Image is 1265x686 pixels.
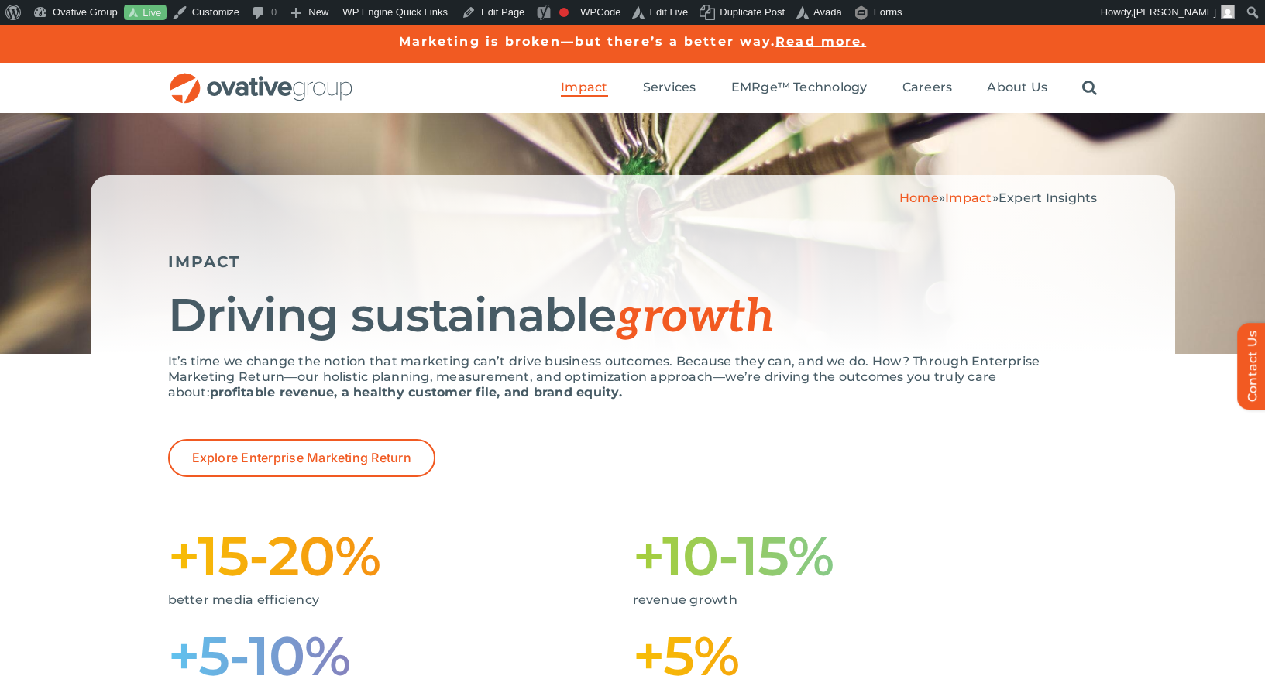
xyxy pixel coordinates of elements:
[633,631,1098,681] h1: +5%
[168,592,610,608] p: better media efficiency
[902,80,953,97] a: Careers
[168,354,1098,400] p: It’s time we change the notion that marketing can’t drive business outcomes. Because they can, an...
[168,631,633,681] h1: +5-10%
[168,71,354,86] a: OG_Full_horizontal_RGB
[633,592,1074,608] p: revenue growth
[775,34,866,49] a: Read more.
[561,63,1097,113] nav: Menu
[616,290,774,345] span: growth
[899,190,939,205] a: Home
[168,252,1098,271] h5: IMPACT
[1082,80,1097,97] a: Search
[561,80,607,95] span: Impact
[902,80,953,95] span: Careers
[561,80,607,97] a: Impact
[168,439,435,477] a: Explore Enterprise Marketing Return
[945,190,992,205] a: Impact
[399,34,776,49] a: Marketing is broken—but there’s a better way.
[124,5,167,21] a: Live
[987,80,1047,95] span: About Us
[999,190,1098,205] span: Expert Insights
[899,190,1098,205] span: » »
[210,385,622,400] strong: profitable revenue, a healthy customer file, and brand equity.
[168,290,1098,342] h1: Driving sustainable
[633,531,1098,581] h1: +10-15%
[731,80,868,97] a: EMRge™ Technology
[192,451,411,465] span: Explore Enterprise Marketing Return
[731,80,868,95] span: EMRge™ Technology
[1133,6,1216,18] span: [PERSON_NAME]
[168,531,633,581] h1: +15-20%
[643,80,696,95] span: Services
[987,80,1047,97] a: About Us
[643,80,696,97] a: Services
[559,8,569,17] div: Focus keyphrase not set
